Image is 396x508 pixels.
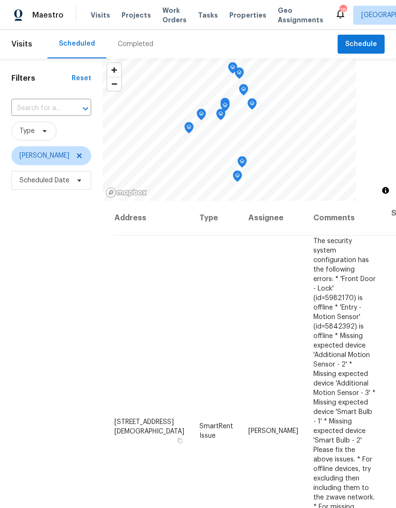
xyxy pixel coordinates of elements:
[278,6,323,25] span: Geo Assignments
[91,10,110,20] span: Visits
[32,10,64,20] span: Maestro
[11,34,32,55] span: Visits
[383,185,388,196] span: Toggle attribution
[192,201,241,235] th: Type
[380,185,391,196] button: Toggle attribution
[339,6,346,15] div: 18
[233,170,242,185] div: Map marker
[122,10,151,20] span: Projects
[103,58,356,201] canvas: Map
[247,98,257,113] div: Map marker
[19,176,69,185] span: Scheduled Date
[241,201,306,235] th: Assignee
[72,74,91,83] div: Reset
[114,201,192,235] th: Address
[306,201,384,235] th: Comments
[216,109,226,123] div: Map marker
[338,35,385,54] button: Schedule
[228,62,237,77] div: Map marker
[239,84,248,99] div: Map marker
[162,6,187,25] span: Work Orders
[107,63,121,77] button: Zoom in
[248,427,298,434] span: [PERSON_NAME]
[197,109,206,123] div: Map marker
[79,102,92,115] button: Open
[19,151,69,160] span: [PERSON_NAME]
[11,101,65,116] input: Search for an address...
[114,418,184,434] span: [STREET_ADDRESS][DEMOGRAPHIC_DATA]
[19,126,35,136] span: Type
[199,423,233,439] span: SmartRent Issue
[220,100,230,115] div: Map marker
[59,39,95,48] div: Scheduled
[237,156,247,171] div: Map marker
[107,77,121,91] button: Zoom out
[229,10,266,20] span: Properties
[184,122,194,137] div: Map marker
[118,39,153,49] div: Completed
[345,38,377,50] span: Schedule
[198,12,218,19] span: Tasks
[105,187,147,198] a: Mapbox homepage
[235,67,244,82] div: Map marker
[11,74,72,83] h1: Filters
[220,98,230,113] div: Map marker
[176,436,184,444] button: Copy Address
